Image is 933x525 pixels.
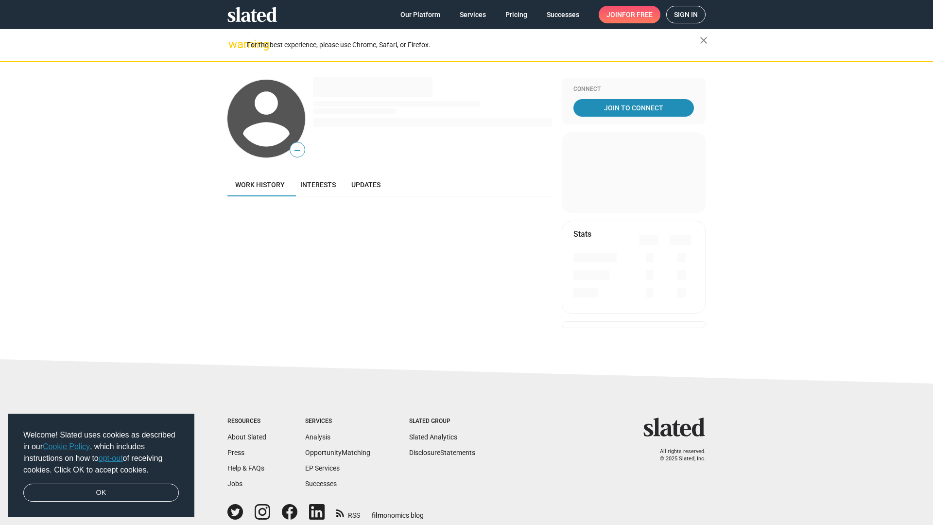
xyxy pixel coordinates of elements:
[300,181,336,189] span: Interests
[227,480,242,488] a: Jobs
[23,429,179,476] span: Welcome! Slated uses cookies as described in our , which includes instructions on how to of recei...
[666,6,706,23] a: Sign in
[247,38,700,52] div: For the best experience, please use Chrome, Safari, or Firefox.
[606,6,653,23] span: Join
[305,480,337,488] a: Successes
[227,433,266,441] a: About Slated
[305,464,340,472] a: EP Services
[599,6,660,23] a: Joinfor free
[351,181,380,189] span: Updates
[650,448,706,462] p: All rights reserved. © 2025 Slated, Inc.
[452,6,494,23] a: Services
[372,503,424,520] a: filmonomics blog
[409,418,475,425] div: Slated Group
[575,99,692,117] span: Join To Connect
[498,6,535,23] a: Pricing
[305,449,370,456] a: OpportunityMatching
[409,449,475,456] a: DisclosureStatements
[290,144,305,157] span: —
[698,35,709,46] mat-icon: close
[43,442,90,451] a: Cookie Policy
[336,505,360,520] a: RSS
[235,181,285,189] span: Work history
[674,6,698,23] span: Sign in
[293,173,344,196] a: Interests
[344,173,388,196] a: Updates
[8,414,194,518] div: cookieconsent
[539,6,587,23] a: Successes
[409,433,457,441] a: Slated Analytics
[23,484,179,502] a: dismiss cookie message
[547,6,579,23] span: Successes
[227,464,264,472] a: Help & FAQs
[573,86,694,93] div: Connect
[305,418,370,425] div: Services
[372,511,383,519] span: film
[460,6,486,23] span: Services
[505,6,527,23] span: Pricing
[622,6,653,23] span: for free
[227,418,266,425] div: Resources
[393,6,448,23] a: Our Platform
[228,38,240,50] mat-icon: warning
[99,454,123,462] a: opt-out
[573,99,694,117] a: Join To Connect
[227,449,244,456] a: Press
[305,433,330,441] a: Analysis
[573,229,591,239] mat-card-title: Stats
[400,6,440,23] span: Our Platform
[227,173,293,196] a: Work history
